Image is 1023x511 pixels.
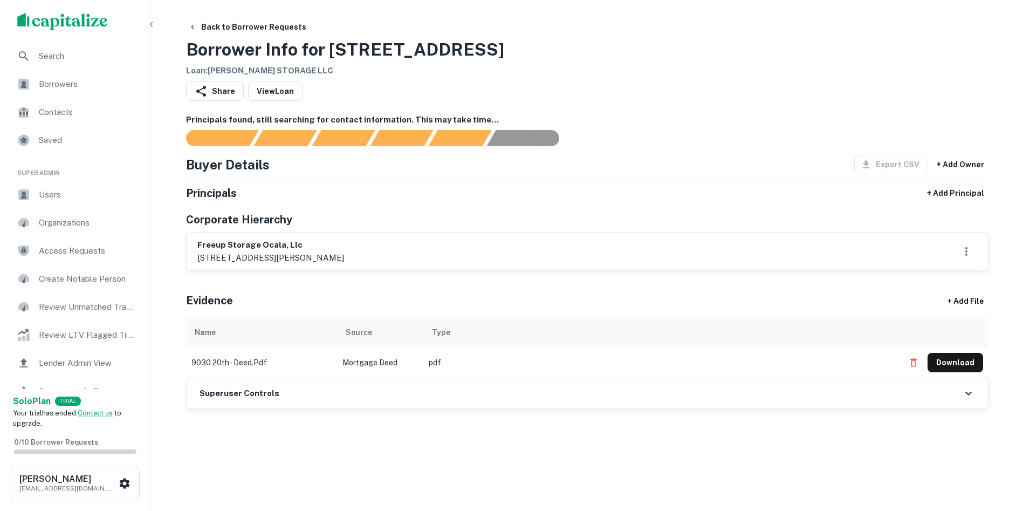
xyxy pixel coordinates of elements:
button: Back to Borrower Requests [184,17,311,37]
td: 9030 20th - deed.pdf [186,348,337,378]
span: Search [39,50,135,63]
h6: Principals found, still searching for contact information. This may take time... [186,114,988,126]
span: Review LTV Flagged Transactions [39,329,135,342]
h6: [PERSON_NAME] [19,475,116,483]
span: Saved [39,134,135,147]
a: ViewLoan [248,81,303,101]
a: Contact us [78,409,113,417]
a: Review LTV Flagged Transactions [9,322,142,348]
a: Access Requests [9,238,142,264]
a: Lender Admin View [9,350,142,376]
div: Documents found, AI parsing details... [312,130,375,146]
a: Borrowers [9,71,142,97]
a: Search [9,43,142,69]
h5: Corporate Hierarchy [186,212,292,228]
a: SoloPlan [13,395,51,408]
button: Share [186,81,244,101]
span: Organizations [39,216,135,229]
a: Borrower Info Requests [9,378,142,404]
div: Source [346,326,372,339]
button: [PERSON_NAME][EMAIL_ADDRESS][DOMAIN_NAME] [11,467,140,500]
div: Principals found, still searching for contact information. This may take time... [428,130,491,146]
h6: freeup storage ocala, llc [197,239,344,251]
iframe: Chat Widget [969,425,1023,476]
div: + Add File [928,291,1004,311]
span: Borrowers [39,78,135,91]
span: Lender Admin View [39,357,135,370]
a: Create Notable Person [9,266,142,292]
span: 0 / 10 Borrower Requests [14,438,98,446]
td: pdf [423,348,898,378]
div: scrollable content [186,317,988,378]
button: + Add Owner [932,155,988,174]
div: AI fulfillment process complete. [487,130,572,146]
a: Review Unmatched Transactions [9,294,142,320]
button: Delete file [904,354,923,371]
h5: Evidence [186,292,233,309]
span: Users [39,188,135,201]
td: Mortgage Deed [337,348,423,378]
a: Users [9,182,142,208]
h4: Buyer Details [186,155,270,174]
a: Contacts [9,99,142,125]
div: Type [432,326,450,339]
span: Access Requests [39,244,135,257]
div: Your request is received and processing... [253,130,317,146]
div: TRIAL [55,397,81,406]
p: [STREET_ADDRESS][PERSON_NAME] [197,251,344,264]
span: Create Notable Person [39,272,135,285]
a: Saved [9,127,142,153]
h5: Principals [186,185,237,201]
span: Your trial has ended. to upgrade. [13,409,121,428]
th: Type [423,317,898,348]
h6: Superuser Controls [200,387,279,400]
div: Principals found, AI now looking for contact information... [370,130,433,146]
span: Review Unmatched Transactions [39,301,135,314]
th: Name [186,317,337,348]
span: Contacts [39,106,135,119]
p: [EMAIL_ADDRESS][DOMAIN_NAME] [19,483,116,493]
button: Download [928,353,983,372]
th: Source [337,317,423,348]
div: Name [195,326,216,339]
div: Sending borrower request to AI... [173,130,254,146]
span: Borrower Info Requests [39,385,135,398]
strong: Solo Plan [13,396,51,406]
h6: Loan : [PERSON_NAME] STORAGE LLC [186,65,504,77]
a: Organizations [9,210,142,236]
img: capitalize-logo.png [17,13,108,30]
h3: Borrower Info for [STREET_ADDRESS] [186,37,504,63]
button: + Add Principal [923,183,988,203]
li: Super Admin [9,155,142,182]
